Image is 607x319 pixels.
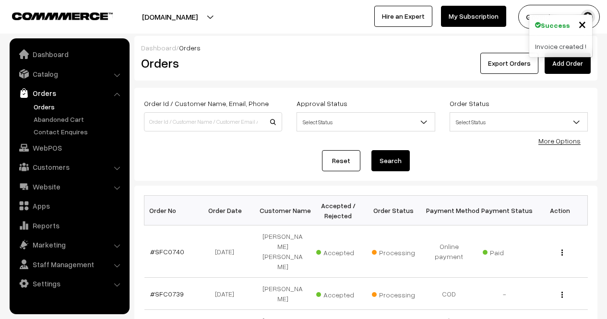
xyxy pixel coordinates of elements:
[12,46,126,63] a: Dashboard
[578,15,586,33] span: ×
[144,98,269,108] label: Order Id / Customer Name, Email, Phone
[31,127,126,137] a: Contact Enquires
[480,53,538,74] button: Export Orders
[12,65,126,83] a: Catalog
[12,12,113,20] img: COMMMERCE
[541,20,570,30] strong: Success
[538,137,581,145] a: More Options
[421,278,477,310] td: COD
[532,196,588,225] th: Action
[316,245,364,258] span: Accepted
[450,114,587,130] span: Select Status
[12,275,126,292] a: Settings
[561,292,563,298] img: Menu
[366,196,422,225] th: Order Status
[255,196,311,225] th: Customer Name
[200,278,255,310] td: [DATE]
[12,256,126,273] a: Staff Management
[297,114,434,130] span: Select Status
[12,236,126,253] a: Marketing
[450,98,489,108] label: Order Status
[477,196,533,225] th: Payment Status
[450,112,588,131] span: Select Status
[200,196,255,225] th: Order Date
[518,5,600,29] button: Govind .
[372,287,420,300] span: Processing
[322,150,360,171] a: Reset
[144,112,282,131] input: Order Id / Customer Name / Customer Email / Customer Phone
[255,278,311,310] td: [PERSON_NAME]
[141,56,281,71] h2: Orders
[12,178,126,195] a: Website
[371,150,410,171] button: Search
[150,290,184,298] a: #SFC0739
[441,6,506,27] a: My Subscription
[141,44,176,52] a: Dashboard
[12,158,126,176] a: Customers
[12,10,96,21] a: COMMMERCE
[529,35,592,57] div: Invoice created !
[421,225,477,278] td: Online payment
[297,112,435,131] span: Select Status
[372,245,420,258] span: Processing
[150,248,184,256] a: #SFC0740
[297,98,347,108] label: Approval Status
[310,196,366,225] th: Accepted / Rejected
[12,197,126,214] a: Apps
[578,17,586,31] button: Close
[12,84,126,102] a: Orders
[374,6,432,27] a: Hire an Expert
[12,217,126,234] a: Reports
[200,225,255,278] td: [DATE]
[483,245,531,258] span: Paid
[561,249,563,256] img: Menu
[31,114,126,124] a: Abandoned Cart
[255,225,311,278] td: [PERSON_NAME] [PERSON_NAME]
[545,53,591,74] a: Add Order
[421,196,477,225] th: Payment Method
[108,5,231,29] button: [DOMAIN_NAME]
[477,278,533,310] td: -
[179,44,201,52] span: Orders
[316,287,364,300] span: Accepted
[12,139,126,156] a: WebPOS
[31,102,126,112] a: Orders
[141,43,591,53] div: /
[581,10,595,24] img: user
[144,196,200,225] th: Order No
